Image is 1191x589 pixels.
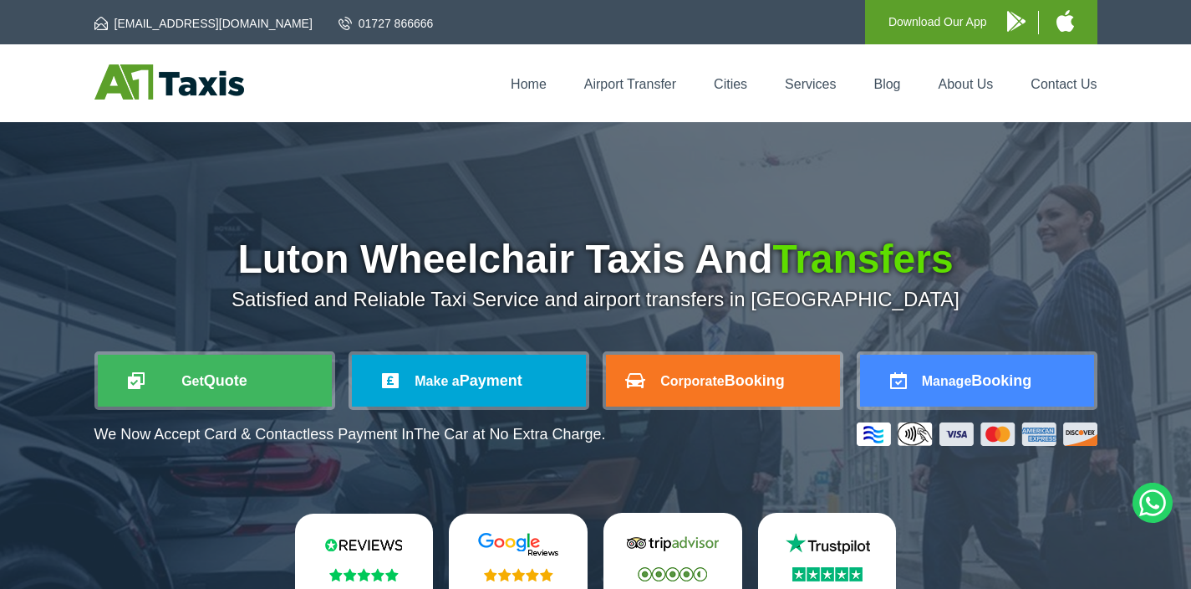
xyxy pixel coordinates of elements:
span: Get [181,374,204,388]
span: Make a [415,374,459,388]
a: Contact Us [1031,77,1097,91]
a: Cities [714,77,747,91]
p: We Now Accept Card & Contactless Payment In [94,426,606,443]
a: GetQuote [98,355,332,407]
a: CorporateBooking [606,355,840,407]
a: [EMAIL_ADDRESS][DOMAIN_NAME] [94,15,313,32]
img: A1 Taxis iPhone App [1056,10,1074,32]
img: Stars [329,568,399,581]
span: Corporate [660,374,724,388]
p: Satisfied and Reliable Taxi Service and airport transfers in [GEOGRAPHIC_DATA] [94,288,1097,311]
a: Home [511,77,547,91]
img: Trustpilot [777,531,878,556]
img: A1 Taxis St Albans LTD [94,64,244,100]
a: Airport Transfer [584,77,676,91]
a: Blog [873,77,900,91]
img: Stars [792,567,863,581]
a: About Us [939,77,994,91]
img: A1 Taxis Android App [1007,11,1026,32]
img: Stars [484,568,553,581]
a: Make aPayment [352,355,586,407]
img: Credit And Debit Cards [857,423,1097,446]
p: Download Our App [888,12,987,33]
img: Stars [638,567,707,581]
img: Reviews.io [313,532,414,557]
img: Tripadvisor [623,531,723,556]
h1: Luton Wheelchair Taxis And [94,239,1097,279]
span: Manage [922,374,972,388]
a: Services [785,77,836,91]
span: The Car at No Extra Charge. [414,426,605,443]
img: Google [468,532,568,557]
a: 01727 866666 [338,15,434,32]
span: Transfers [772,237,953,281]
a: ManageBooking [860,355,1094,407]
